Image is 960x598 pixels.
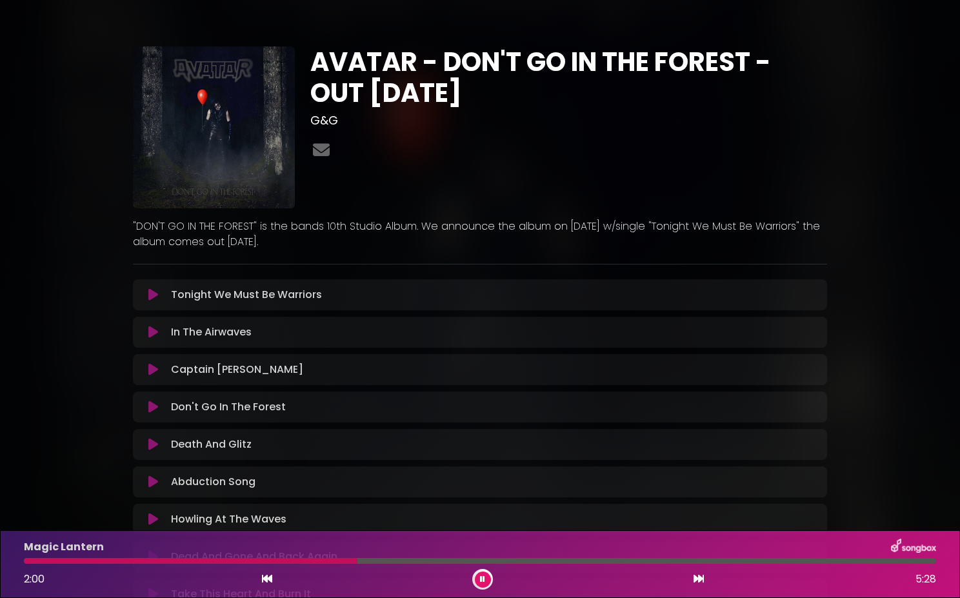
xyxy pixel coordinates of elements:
span: 2:00 [24,572,45,586]
h1: AVATAR - DON'T GO IN THE FOREST - OUT [DATE] [310,46,827,108]
h3: G&G [310,114,827,128]
span: 5:28 [915,572,936,587]
img: songbox-logo-white.png [891,539,936,555]
img: F2dxkizfSxmxPj36bnub [133,46,295,208]
p: Don't Go In The Forest [171,399,286,415]
p: Captain [PERSON_NAME] [171,362,303,377]
p: Magic Lantern [24,539,104,555]
p: Tonight We Must Be Warriors [171,287,322,303]
p: Abduction Song [171,474,255,490]
p: Death And Glitz [171,437,252,452]
p: Howling At The Waves [171,512,286,527]
p: In The Airwaves [171,324,252,340]
p: "DON'T GO IN THE FOREST" is the bands 10th Studio Album. We announce the album on [DATE] w/single... [133,219,827,250]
